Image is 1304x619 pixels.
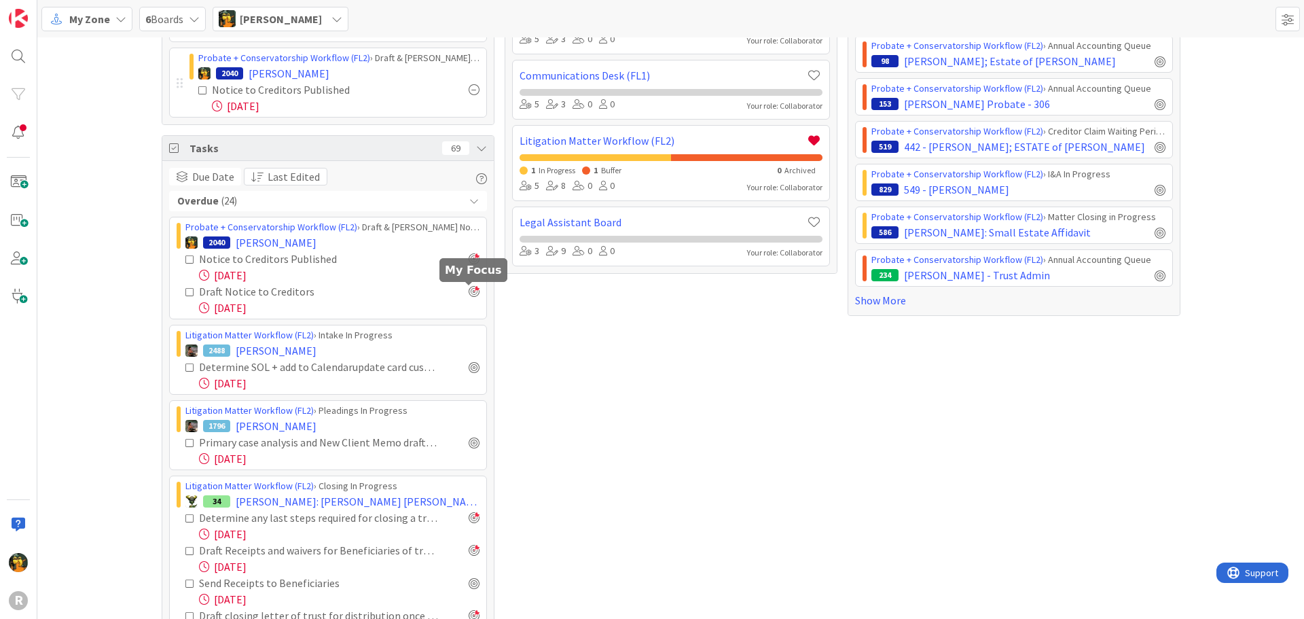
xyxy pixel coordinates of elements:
div: 2488 [203,344,230,357]
div: Notice to Creditors Published [212,82,405,98]
div: 9 [546,244,566,259]
span: Boards [145,11,183,27]
span: Buffer [601,165,621,175]
div: Send Receipts to Beneficiaries [199,575,399,591]
div: Your role: Collaborator [747,100,822,112]
img: MW [185,344,198,357]
div: Your role: Collaborator [747,247,822,259]
div: › I&A In Progress [871,167,1165,181]
div: › Pleadings In Progress [185,404,479,418]
a: Probate + Conservatorship Workflow (FL2) [871,82,1043,94]
span: 549 - [PERSON_NAME] [904,181,1009,198]
span: [PERSON_NAME]: [PERSON_NAME] [PERSON_NAME] [236,493,479,510]
span: [PERSON_NAME]: Small Estate Affidavit [904,224,1091,241]
div: [DATE] [199,450,479,467]
div: 0 [573,179,592,194]
div: 1796 [203,420,230,432]
img: MR [9,553,28,572]
span: 442 - [PERSON_NAME]; ESTATE of [PERSON_NAME] [904,139,1145,155]
span: [PERSON_NAME] [236,234,316,251]
img: MR [198,67,211,79]
div: [DATE] [199,267,479,283]
div: Draft Receipts and waivers for Beneficiaries of trust to sign [199,542,439,559]
div: 0 [573,244,592,259]
a: Communications Desk (FL1) [520,67,806,84]
div: 2040 [216,67,243,79]
div: 3 [546,97,566,112]
div: 34 [203,495,230,508]
span: [PERSON_NAME] - Trust Admin [904,267,1050,283]
span: Tasks [189,140,435,156]
div: › Draft & [PERSON_NAME] Notices & Publication [185,220,479,234]
span: In Progress [539,165,575,175]
div: 153 [871,98,899,110]
div: [DATE] [199,300,479,316]
a: Probate + Conservatorship Workflow (FL2) [871,39,1043,52]
span: [PERSON_NAME] [240,11,322,27]
span: My Zone [69,11,110,27]
a: Show More [855,292,1173,308]
a: Probate + Conservatorship Workflow (FL2) [871,168,1043,180]
div: 519 [871,141,899,153]
div: 69 [442,141,469,155]
div: 8 [546,179,566,194]
div: 586 [871,226,899,238]
div: › Creditor Claim Waiting Period [871,124,1165,139]
span: 1 [594,165,598,175]
span: ( 24 ) [221,194,237,209]
div: 829 [871,183,899,196]
span: Support [29,2,62,18]
img: NC [185,495,198,508]
span: [PERSON_NAME]; Estate of [PERSON_NAME] [904,53,1116,69]
img: MR [219,10,236,27]
a: Probate + Conservatorship Workflow (FL2) [871,211,1043,223]
div: 234 [871,269,899,281]
div: [DATE] [212,98,479,114]
a: Litigation Matter Workflow (FL2) [185,404,314,417]
span: Last Edited [268,169,320,185]
div: Notice to Creditors Published [199,251,397,267]
div: › Intake In Progress [185,328,479,342]
a: Litigation Matter Workflow (FL2) [520,132,806,149]
span: Archived [784,165,816,175]
div: 5 [520,97,539,112]
div: Primary case analysis and New Client Memo drafted and saved to file [199,434,439,450]
span: 1 [531,165,535,175]
div: 5 [520,32,539,47]
span: [PERSON_NAME] Probate - 306 [904,96,1050,112]
div: Determine SOL + add to Calendarupdate card custom field [199,359,439,375]
a: Legal Assistant Board [520,214,806,230]
div: [DATE] [199,375,479,391]
span: [PERSON_NAME] [249,65,329,82]
a: Probate + Conservatorship Workflow (FL2) [871,253,1043,266]
div: 0 [599,244,615,259]
div: › Matter Closing in Progress [871,210,1165,224]
button: Last Edited [244,168,327,185]
div: R [9,591,28,610]
div: › Annual Accounting Queue [871,253,1165,267]
div: 0 [599,179,615,194]
img: MW [185,420,198,432]
div: › Closing In Progress [185,479,479,493]
div: 2040 [203,236,230,249]
div: Determine any last steps required for closing a trust [199,510,439,526]
div: 3 [546,32,566,47]
div: › Draft & [PERSON_NAME] Notices & Publication [198,51,479,65]
a: Probate + Conservatorship Workflow (FL2) [198,52,370,64]
span: [PERSON_NAME] [236,342,316,359]
div: 0 [573,97,592,112]
span: 0 [777,165,781,175]
b: Overdue [177,194,219,209]
b: 6 [145,12,151,26]
a: Litigation Matter Workflow (FL2) [185,329,314,341]
a: Probate + Conservatorship Workflow (FL2) [185,221,357,233]
div: Draft Notice to Creditors [199,283,386,300]
div: [DATE] [199,526,479,542]
img: MR [185,236,198,249]
span: Due Date [192,169,234,185]
a: Litigation Matter Workflow (FL2) [185,480,314,492]
div: [DATE] [199,559,479,575]
img: Visit kanbanzone.com [9,9,28,28]
div: [DATE] [199,591,479,607]
div: Your role: Collaborator [747,35,822,47]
